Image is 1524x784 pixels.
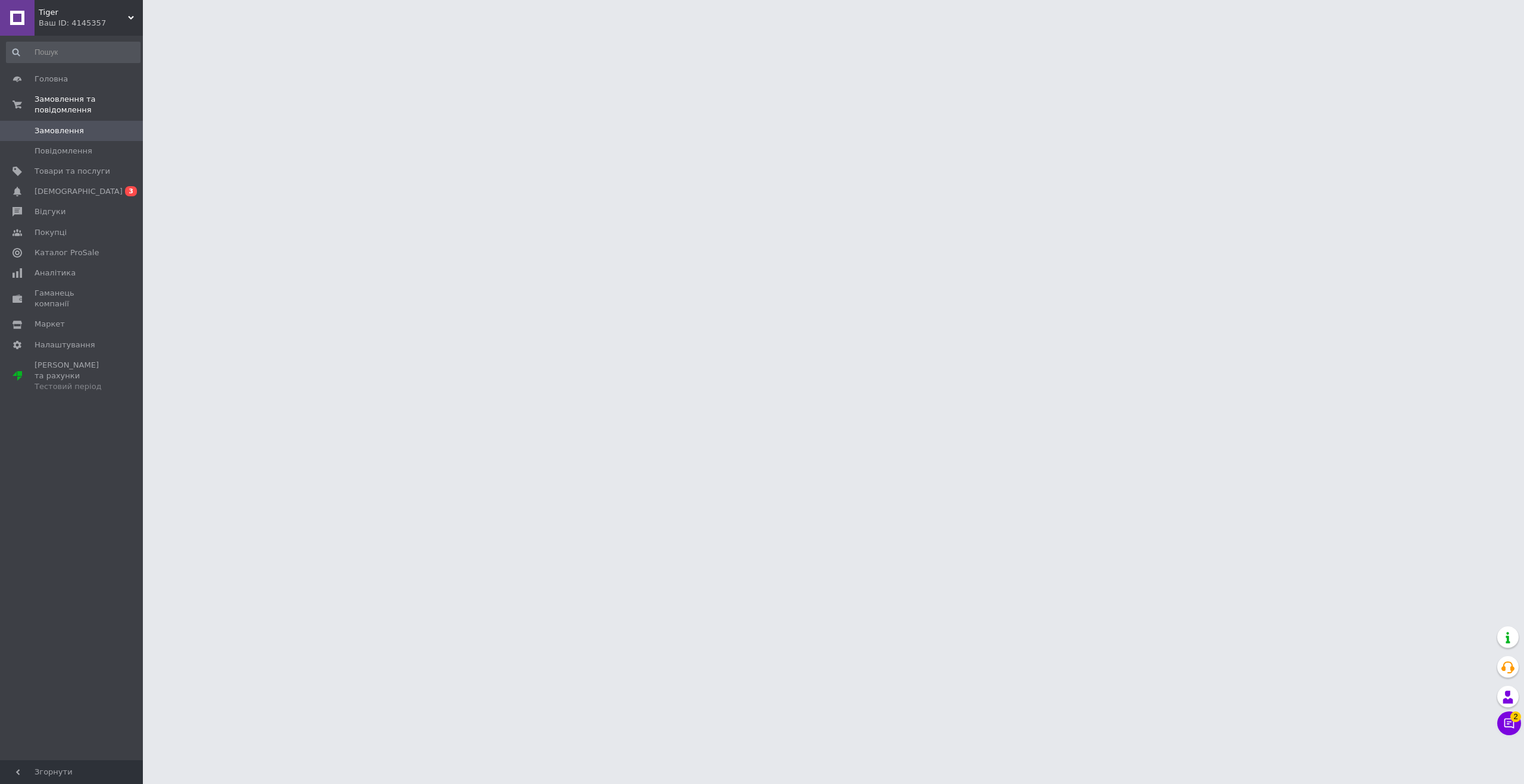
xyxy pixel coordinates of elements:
[35,247,99,258] span: Каталог ProSale
[35,340,95,350] span: Налаштування
[35,206,65,217] span: Відгуки
[1497,711,1521,735] button: Чат з покупцем2
[35,74,68,84] span: Головна
[35,381,110,392] div: Тестовий період
[35,288,110,309] span: Гаманець компанії
[35,186,123,197] span: [DEMOGRAPHIC_DATA]
[35,319,65,330] span: Маркет
[125,186,137,196] span: 3
[39,7,128,18] span: Tiger
[35,360,110,393] span: [PERSON_NAME] та рахунки
[6,42,140,63] input: Пошук
[35,146,92,156] span: Повідомлення
[35,166,110,177] span: Товари та послуги
[35,126,84,136] span: Замовлення
[39,18,143,29] div: Ваш ID: 4145357
[35,94,143,115] span: Замовлення та повідомлення
[35,227,67,238] span: Покупці
[1510,711,1521,722] span: 2
[35,268,76,278] span: Аналітика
